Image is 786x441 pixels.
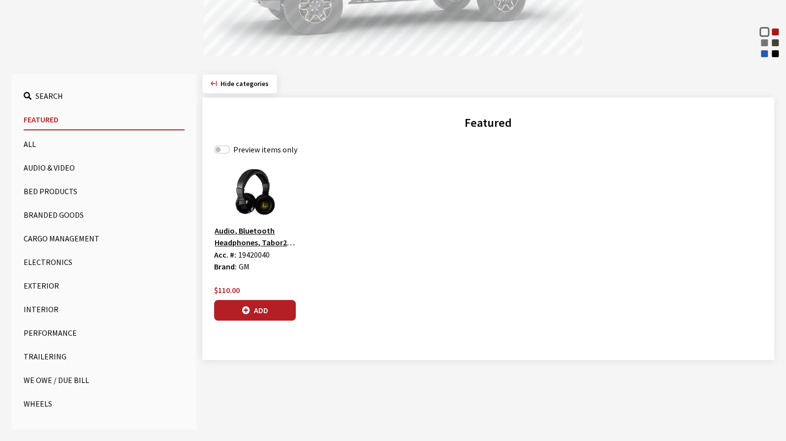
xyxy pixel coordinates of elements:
[35,91,63,101] span: Search
[24,347,185,366] button: Trailering
[214,224,296,249] button: Audio, Bluetooth Headphones, Tabor2® by Kicker®
[24,370,185,390] button: We Owe / Due Bill
[214,249,236,261] label: Acc. #:
[770,38,780,48] div: Harvest Bronze Metallic
[238,250,270,260] span: 19420040
[239,262,250,271] span: GM
[233,144,297,155] label: Preview items only
[24,181,185,201] button: Bed Products
[759,49,769,59] div: Reef Blue Metallic
[759,38,769,48] div: Sterling Gray Metallic
[202,74,277,93] button: Hide categories
[770,49,780,59] div: Black
[759,27,769,37] div: Summit White
[24,394,185,413] button: Wheels
[24,110,185,130] button: Featured
[24,299,185,319] button: Interior
[24,158,185,177] button: Audio & Video
[220,79,269,88] span: Click to hide category section.
[24,276,185,295] button: Exterior
[214,167,296,216] img: Image for Audio, Bluetooth Headphones, Tabor2® by Kicker®
[214,114,762,132] h2: Featured
[24,252,185,272] button: Electronics
[214,300,296,321] button: Add
[24,205,185,225] button: Branded Goods
[770,27,780,37] div: Radiant Red Tintcoat
[24,229,185,248] button: Cargo Management
[24,323,185,343] button: Performance
[24,134,185,154] button: All
[214,285,240,295] span: $110.00
[214,261,237,272] label: Brand:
